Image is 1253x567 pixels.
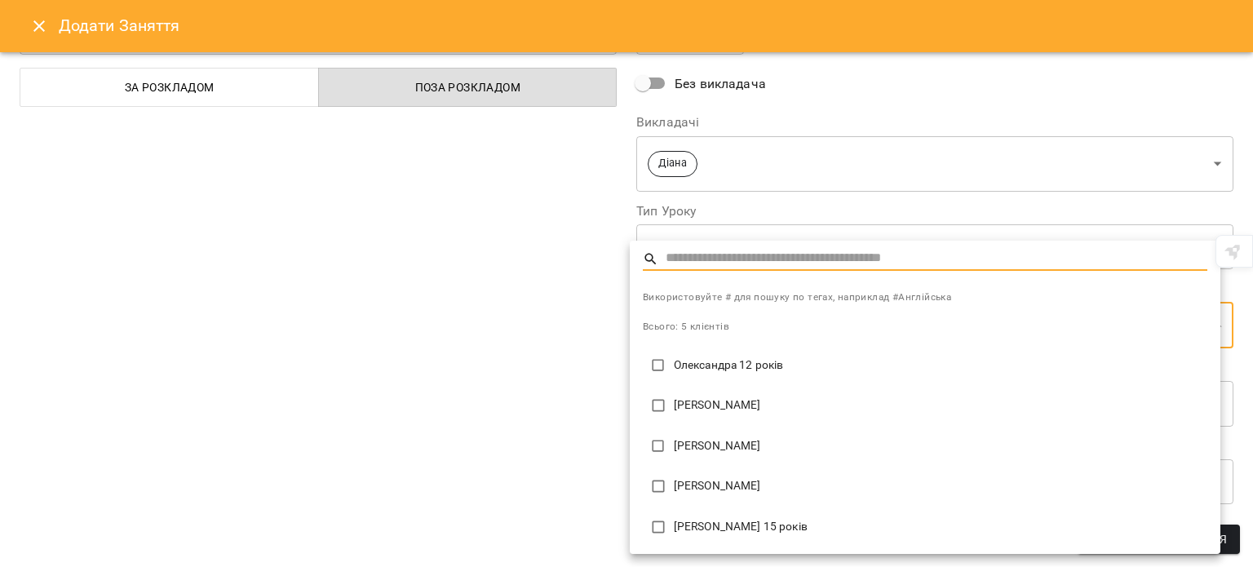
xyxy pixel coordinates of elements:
[674,357,1207,374] p: Олександра 12 років
[674,397,1207,414] p: [PERSON_NAME]
[674,519,1207,535] p: [PERSON_NAME] 15 років
[674,478,1207,494] p: [PERSON_NAME]
[674,438,1207,454] p: [PERSON_NAME]
[643,321,729,332] span: Всього: 5 клієнтів
[643,290,1207,306] span: Використовуйте # для пошуку по тегах, наприклад #Англійська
